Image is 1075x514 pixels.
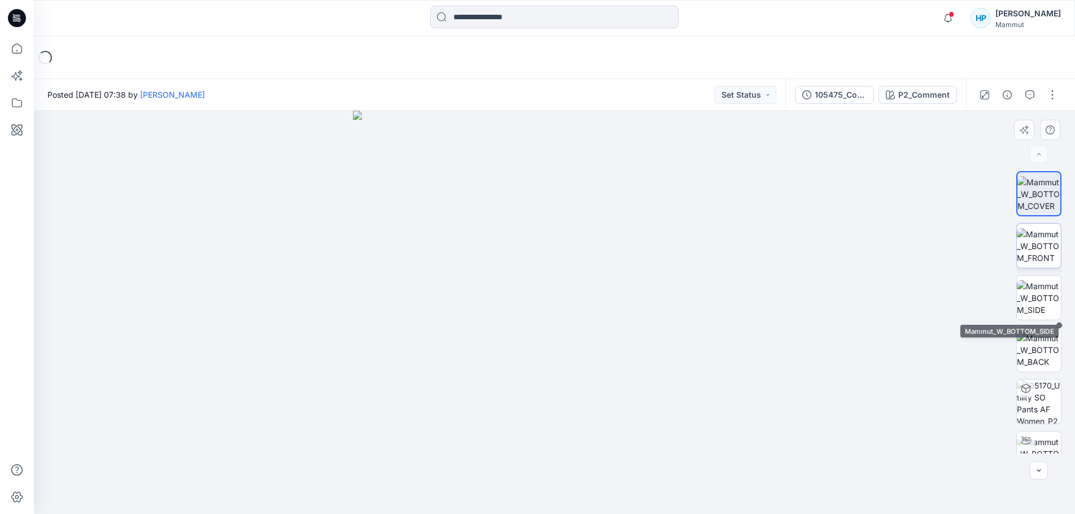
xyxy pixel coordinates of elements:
[815,89,867,101] div: 105475_Commute Light Hooded Jacket AF Women
[995,20,1061,29] div: Mammut
[879,86,957,104] button: P2_Comment
[795,86,874,104] button: 105475_Commute Light Hooded Jacket AF Women
[47,89,205,101] span: Posted [DATE] 07:38 by
[1017,436,1061,472] img: Mammut_W_BOTTOM_TT
[971,8,991,28] div: HP
[898,89,950,101] div: P2_Comment
[1017,332,1061,368] img: Mammut_W_BOTTOM_BACK
[998,86,1016,104] button: Details
[1017,380,1061,424] img: 105170_Utility SO Pants AF Women_P2_SS27 P2_Comment
[1017,280,1061,316] img: Mammut_W_BOTTOM_SIDE
[140,90,205,99] a: [PERSON_NAME]
[1017,176,1060,212] img: Mammut_W_BOTTOM_COVER
[353,111,756,514] img: eyJhbGciOiJIUzI1NiIsImtpZCI6IjAiLCJzbHQiOiJzZXMiLCJ0eXAiOiJKV1QifQ.eyJkYXRhIjp7InR5cGUiOiJzdG9yYW...
[995,7,1061,20] div: [PERSON_NAME]
[1017,228,1061,264] img: Mammut_W_BOTTOM_FRONT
